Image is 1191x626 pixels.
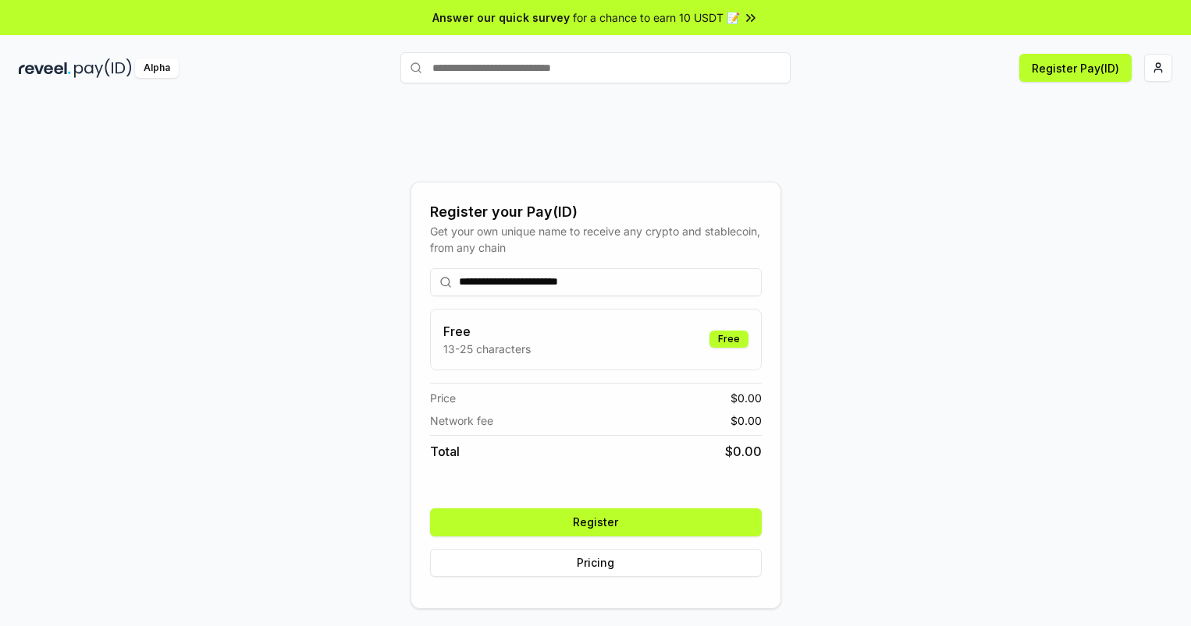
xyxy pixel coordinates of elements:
[443,322,531,341] h3: Free
[432,9,570,26] span: Answer our quick survey
[709,331,748,348] div: Free
[19,58,71,78] img: reveel_dark
[430,390,456,406] span: Price
[430,442,460,461] span: Total
[725,442,762,461] span: $ 0.00
[430,412,493,429] span: Network fee
[731,390,762,406] span: $ 0.00
[74,58,132,78] img: pay_id
[731,412,762,429] span: $ 0.00
[135,58,179,78] div: Alpha
[443,341,531,357] p: 13-25 characters
[1019,54,1132,82] button: Register Pay(ID)
[573,9,740,26] span: for a chance to earn 10 USDT 📝
[430,201,762,223] div: Register your Pay(ID)
[430,223,762,256] div: Get your own unique name to receive any crypto and stablecoin, from any chain
[430,549,762,577] button: Pricing
[430,508,762,536] button: Register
